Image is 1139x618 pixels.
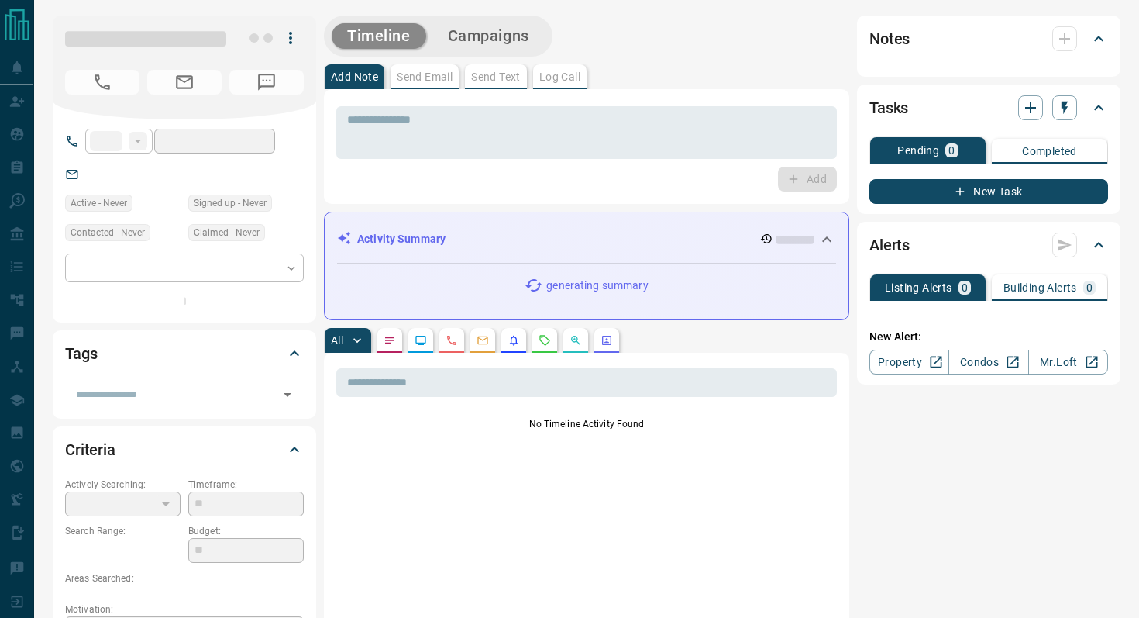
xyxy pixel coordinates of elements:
[600,334,613,347] svg: Agent Actions
[331,71,378,82] p: Add Note
[336,417,837,431] p: No Timeline Activity Found
[194,195,267,211] span: Signed up - Never
[229,70,304,95] span: No Number
[446,334,458,347] svg: Calls
[384,334,396,347] svg: Notes
[869,329,1108,345] p: New Alert:
[1086,282,1093,293] p: 0
[569,334,582,347] svg: Opportunities
[415,334,427,347] svg: Lead Browsing Activity
[546,278,648,294] p: generating summary
[65,602,304,616] p: Motivation:
[65,538,181,564] p: -- - --
[188,524,304,538] p: Budget:
[357,231,446,247] p: Activity Summary
[147,70,222,95] span: No Email
[65,335,304,372] div: Tags
[337,225,836,254] div: Activity Summary
[90,167,96,180] a: --
[194,225,260,240] span: Claimed - Never
[869,20,1108,57] div: Notes
[897,145,939,156] p: Pending
[1028,350,1108,375] a: Mr.Loft
[869,89,1108,126] div: Tasks
[65,571,304,585] p: Areas Searched:
[885,282,952,293] p: Listing Alerts
[65,478,181,492] p: Actively Searching:
[1003,282,1077,293] p: Building Alerts
[71,225,145,240] span: Contacted - Never
[948,350,1028,375] a: Condos
[948,145,955,156] p: 0
[65,70,139,95] span: No Number
[869,233,910,257] h2: Alerts
[277,384,298,406] button: Open
[188,478,304,492] p: Timeframe:
[71,195,127,211] span: Active - Never
[477,334,489,347] svg: Emails
[65,524,181,538] p: Search Range:
[869,350,949,375] a: Property
[869,179,1108,204] button: New Task
[508,334,520,347] svg: Listing Alerts
[1022,146,1077,157] p: Completed
[432,23,545,49] button: Campaigns
[65,431,304,468] div: Criteria
[962,282,968,293] p: 0
[331,335,343,346] p: All
[65,341,97,366] h2: Tags
[65,437,115,462] h2: Criteria
[539,334,551,347] svg: Requests
[332,23,426,49] button: Timeline
[869,95,908,120] h2: Tasks
[869,226,1108,264] div: Alerts
[869,26,910,51] h2: Notes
